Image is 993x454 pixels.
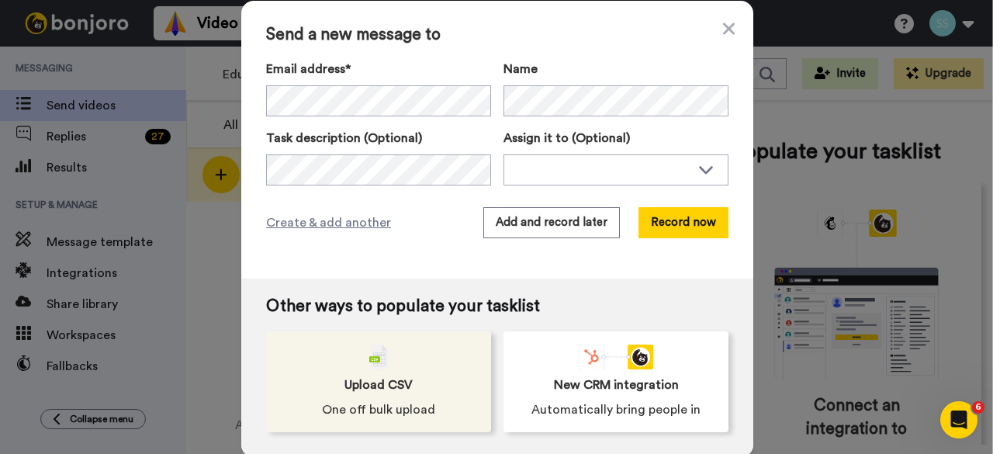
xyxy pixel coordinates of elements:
button: Record now [638,207,728,238]
label: Task description (Optional) [266,129,491,147]
label: Assign it to (Optional) [503,129,728,147]
span: Create & add another [266,213,391,232]
div: animation [579,345,653,369]
span: Send a new message to [266,26,728,44]
span: New CRM integration [554,376,679,394]
span: One off bulk upload [322,400,435,419]
span: Automatically bring people in [531,400,701,419]
span: Upload CSV [344,376,413,394]
label: Email address* [266,60,491,78]
img: csv-grey.png [369,345,388,369]
iframe: Intercom live chat [940,401,977,438]
span: Other ways to populate your tasklist [266,297,728,316]
span: Name [503,60,538,78]
span: 6 [972,401,984,414]
button: Add and record later [483,207,620,238]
